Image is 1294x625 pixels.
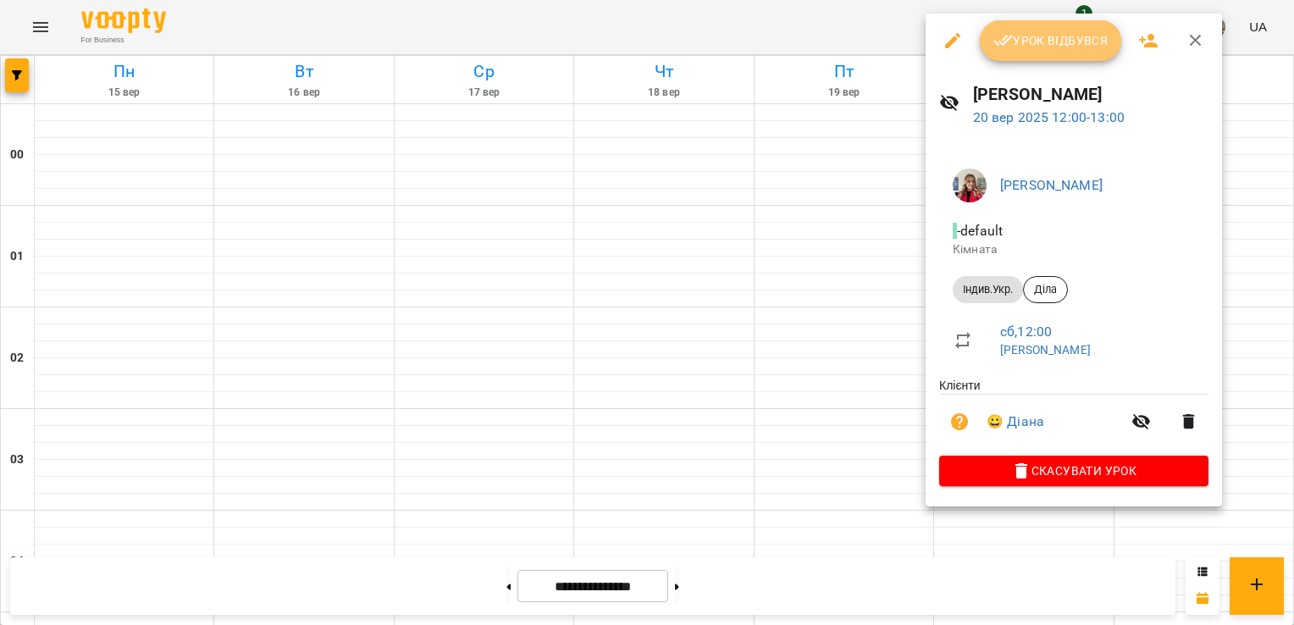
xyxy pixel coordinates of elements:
[953,241,1195,258] p: Кімната
[993,30,1109,51] span: Урок відбувся
[973,109,1125,125] a: 20 вер 2025 12:00-13:00
[987,412,1044,432] a: 😀 Діана
[953,223,1006,239] span: - default
[939,377,1208,456] ul: Клієнти
[1024,282,1067,297] span: Діла
[953,169,987,202] img: eb3c061b4bf570e42ddae9077fa72d47.jpg
[973,81,1209,108] h6: [PERSON_NAME]
[1000,324,1052,340] a: сб , 12:00
[1000,177,1103,193] a: [PERSON_NAME]
[1000,343,1091,357] a: [PERSON_NAME]
[1023,276,1068,303] div: Діла
[980,20,1122,61] button: Урок відбувся
[939,401,980,442] button: Візит ще не сплачено. Додати оплату?
[953,461,1195,481] span: Скасувати Урок
[939,456,1208,486] button: Скасувати Урок
[953,282,1023,297] span: Індив.Укр.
